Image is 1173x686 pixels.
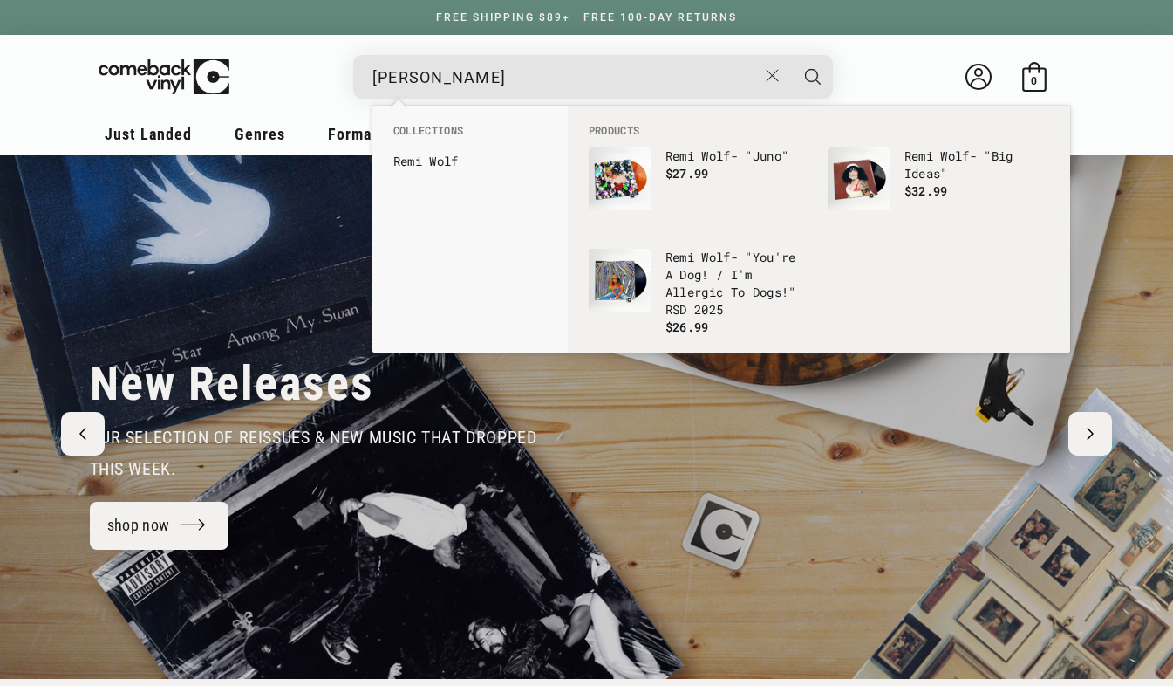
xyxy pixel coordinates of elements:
[665,165,709,182] span: $27.99
[328,125,385,143] span: Formats
[665,147,694,164] b: Remi
[701,147,730,164] b: Wolf
[372,106,568,184] div: Collections
[589,147,810,231] a: Remi Wolf - "Juno" Remi Wolf- "Juno" $27.99
[665,249,810,319] p: - "You're A Dog! / I'm Allergic To Dogs!" RSD 2025
[419,11,754,24] a: FREE SHIPPING $89+ | FREE 100-DAY RETURNS
[828,147,890,210] img: Remi Wolf - "Big Ideas"
[828,147,1049,231] a: Remi Wolf - "Big Ideas" Remi Wolf- "Big Ideas" $32.99
[756,57,788,95] button: Close
[372,59,757,95] input: When autocomplete results are available use up and down arrows to review and enter to select
[90,427,537,479] span: our selection of reissues & new music that dropped this week.
[904,147,933,164] b: Remi
[580,139,819,240] li: products: Remi Wolf - "Juno"
[385,123,556,147] li: Collections
[665,319,709,335] span: $26.99
[105,125,192,143] span: Just Landed
[580,240,819,345] li: products: Remi Wolf - "You're A Dog! / I'm Allergic To Dogs!" RSD 2025
[904,182,948,199] span: $32.99
[589,249,810,336] a: Remi Wolf - "You're A Dog! / I'm Allergic To Dogs!" RSD 2025 Remi Wolf- "You're A Dog! / I'm Alle...
[665,249,694,265] b: Remi
[589,147,651,210] img: Remi Wolf - "Juno"
[353,55,833,99] div: Search
[568,106,1070,353] div: Products
[90,502,229,550] a: shop now
[701,249,730,265] b: Wolf
[385,147,556,175] li: collections: Remi Wolf
[791,55,835,99] button: Search
[940,147,969,164] b: Wolf
[589,249,651,312] img: Remi Wolf - "You're A Dog! / I'm Allergic To Dogs!" RSD 2025
[429,153,458,169] b: Wolf
[1031,74,1037,87] span: 0
[393,153,547,170] a: Remi Wolf
[393,153,422,169] b: Remi
[904,147,1049,182] p: - "Big Ideas"
[235,125,285,143] span: Genres
[90,355,374,413] h2: New Releases
[819,139,1058,240] li: products: Remi Wolf - "Big Ideas"
[665,147,810,165] p: - "Juno"
[580,123,1058,139] li: Products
